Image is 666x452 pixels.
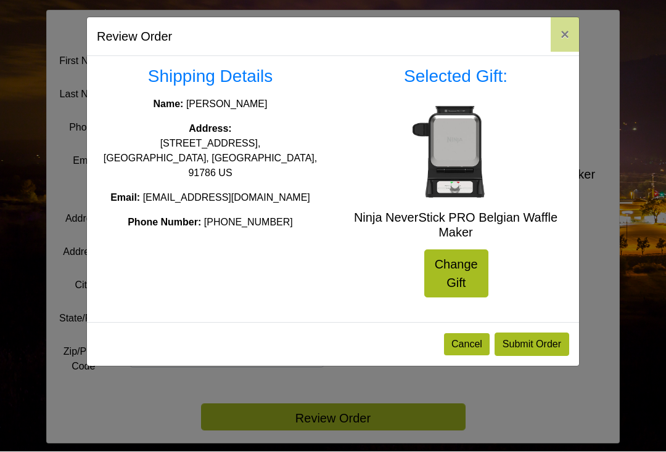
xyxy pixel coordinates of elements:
img: Ninja NeverStick PRO Belgian Waffle Maker [406,102,505,201]
span: [EMAIL_ADDRESS][DOMAIN_NAME] [143,193,310,203]
button: Close [551,18,579,52]
strong: Name: [154,99,184,110]
h3: Selected Gift: [342,67,569,87]
strong: Address: [189,124,231,134]
strong: Phone Number: [128,217,201,228]
button: Submit Order [495,333,569,357]
span: × [561,26,569,43]
h5: Ninja NeverStick PRO Belgian Waffle Maker [342,211,569,240]
h5: Review Order [97,28,172,46]
span: [PERSON_NAME] [186,99,268,110]
a: Change Gift [424,250,488,298]
span: [STREET_ADDRESS], [GEOGRAPHIC_DATA], [GEOGRAPHIC_DATA], 91786 US [104,139,317,179]
h3: Shipping Details [97,67,324,87]
button: Cancel [444,334,490,356]
span: [PHONE_NUMBER] [204,217,293,228]
strong: Email: [110,193,140,203]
